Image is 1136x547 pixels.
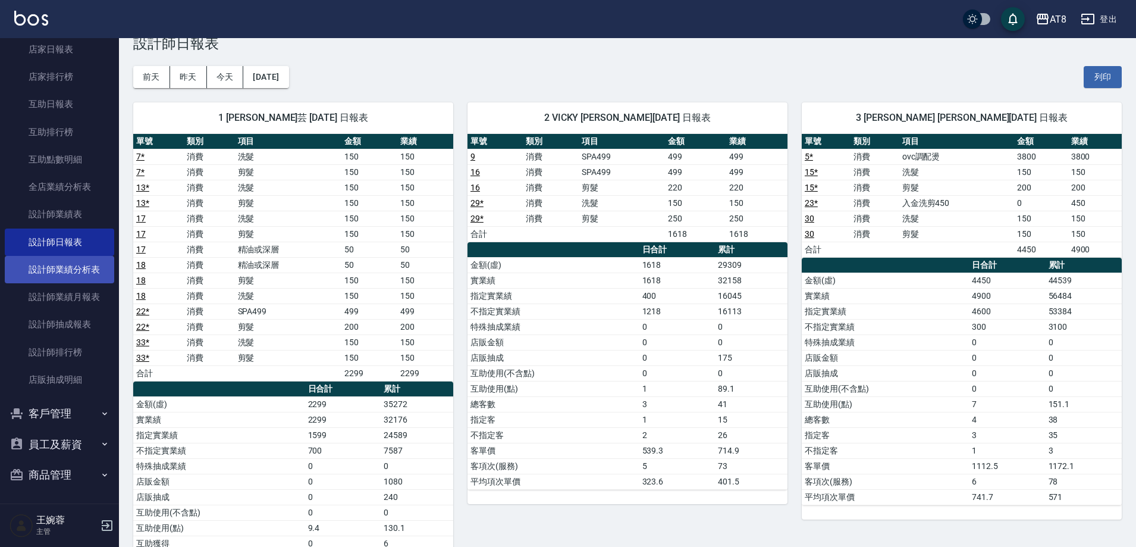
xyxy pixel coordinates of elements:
td: 26 [715,427,787,443]
td: 150 [1068,164,1122,180]
th: 業績 [726,134,787,149]
a: 設計師抽成報表 [5,311,114,338]
td: 指定實業績 [802,304,969,319]
td: 4450 [1014,242,1068,257]
td: 消費 [851,226,899,242]
img: Logo [14,11,48,26]
button: save [1001,7,1025,31]
td: 1 [969,443,1045,458]
td: 499 [726,149,787,164]
td: 店販金額 [802,350,969,365]
td: 150 [341,288,397,304]
td: 店販抽成 [133,489,305,505]
th: 日合計 [969,258,1045,273]
th: 類別 [184,134,234,149]
span: 3 [PERSON_NAME] [PERSON_NAME][DATE] 日報表 [816,112,1107,124]
td: 剪髮 [899,226,1015,242]
td: 洗髮 [235,335,341,350]
td: 特殊抽成業績 [802,335,969,350]
td: 0 [1046,350,1122,365]
td: 499 [341,304,397,319]
td: 洗髮 [899,164,1015,180]
td: 消費 [851,164,899,180]
td: 1618 [665,226,726,242]
td: 7587 [381,443,453,458]
td: 店販抽成 [802,365,969,381]
td: 200 [1068,180,1122,195]
td: 499 [726,164,787,180]
td: 1218 [639,304,715,319]
td: 3 [639,396,715,412]
td: 消費 [184,149,234,164]
td: 499 [397,304,453,319]
td: 0 [969,335,1045,350]
td: 240 [381,489,453,505]
h5: 王婉蓉 [36,514,97,526]
td: 剪髮 [235,195,341,211]
td: 200 [1014,180,1068,195]
td: 150 [397,180,453,195]
td: 571 [1046,489,1122,505]
td: 平均項次單價 [467,474,639,489]
button: 列印 [1084,66,1122,88]
td: 6 [969,474,1045,489]
td: ovc調配燙 [899,149,1015,164]
th: 項目 [899,134,1015,149]
td: 16113 [715,304,787,319]
td: 消費 [523,180,578,195]
a: 設計師業績表 [5,201,114,228]
a: 互助日報表 [5,90,114,118]
a: 設計師業績分析表 [5,256,114,283]
td: 不指定客 [467,427,639,443]
td: 精油或深層 [235,242,341,257]
td: 15 [715,412,787,427]
span: 2 VICKY [PERSON_NAME][DATE] 日報表 [482,112,773,124]
table: a dense table [133,134,453,382]
td: 714.9 [715,443,787,458]
th: 類別 [523,134,578,149]
a: 18 [136,260,146,270]
td: 總客數 [802,412,969,427]
p: 主管 [36,526,97,537]
td: 店販抽成 [467,350,639,365]
table: a dense table [802,258,1122,505]
td: 9.4 [305,520,381,536]
td: 0 [305,474,381,489]
td: 消費 [184,164,234,180]
td: 1112.5 [969,458,1045,474]
td: 4 [969,412,1045,427]
td: 200 [341,319,397,335]
td: 32176 [381,412,453,427]
td: 0 [969,381,1045,396]
td: 24589 [381,427,453,443]
a: 18 [136,291,146,301]
td: 消費 [851,149,899,164]
td: 消費 [184,273,234,288]
td: 消費 [523,149,578,164]
td: 客項次(服務) [802,474,969,489]
a: 17 [136,214,146,223]
th: 金額 [1014,134,1068,149]
td: 剪髮 [235,273,341,288]
td: 150 [397,195,453,211]
img: Person [10,514,33,537]
td: 2299 [341,365,397,381]
td: 指定實業績 [133,427,305,443]
td: SPA499 [235,304,341,319]
td: 150 [397,211,453,226]
td: 150 [341,149,397,164]
td: 741.7 [969,489,1045,505]
td: 客項次(服務) [467,458,639,474]
td: 150 [397,335,453,350]
td: 消費 [184,242,234,257]
th: 項目 [579,134,665,149]
td: 150 [1014,164,1068,180]
td: 消費 [523,164,578,180]
td: 洗髮 [899,211,1015,226]
table: a dense table [467,242,787,490]
td: 150 [341,164,397,180]
td: 洗髮 [235,180,341,195]
td: 剪髮 [579,211,665,226]
th: 項目 [235,134,341,149]
td: 450 [1068,195,1122,211]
